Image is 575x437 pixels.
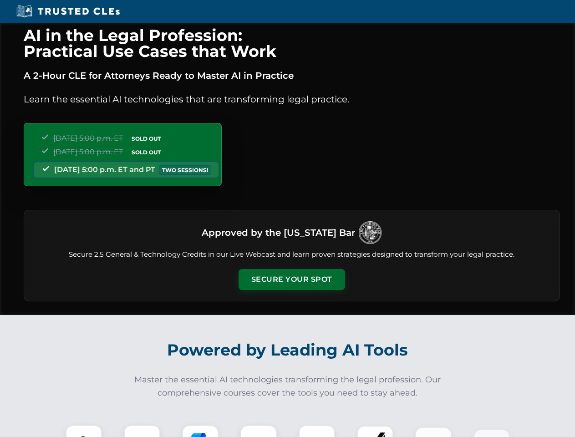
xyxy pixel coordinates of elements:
p: Secure 2.5 General & Technology Credits in our Live Webcast and learn proven strategies designed ... [35,249,549,260]
img: Logo [359,221,382,244]
h1: AI in the Legal Profession: Practical Use Cases that Work [24,27,560,59]
p: A 2-Hour CLE for Attorneys Ready to Master AI in Practice [24,68,560,83]
button: Secure Your Spot [239,269,345,290]
h2: Powered by Leading AI Tools [36,334,540,366]
span: SOLD OUT [128,134,164,143]
span: [DATE] 5:00 p.m. ET [53,134,123,142]
span: [DATE] 5:00 p.m. ET [53,147,123,156]
p: Master the essential AI technologies transforming the legal profession. Our comprehensive courses... [128,373,447,400]
span: SOLD OUT [128,147,164,157]
img: Trusted CLEs [14,5,122,18]
p: Learn the essential AI technologies that are transforming legal practice. [24,92,560,107]
h3: Approved by the [US_STATE] Bar [202,224,355,241]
